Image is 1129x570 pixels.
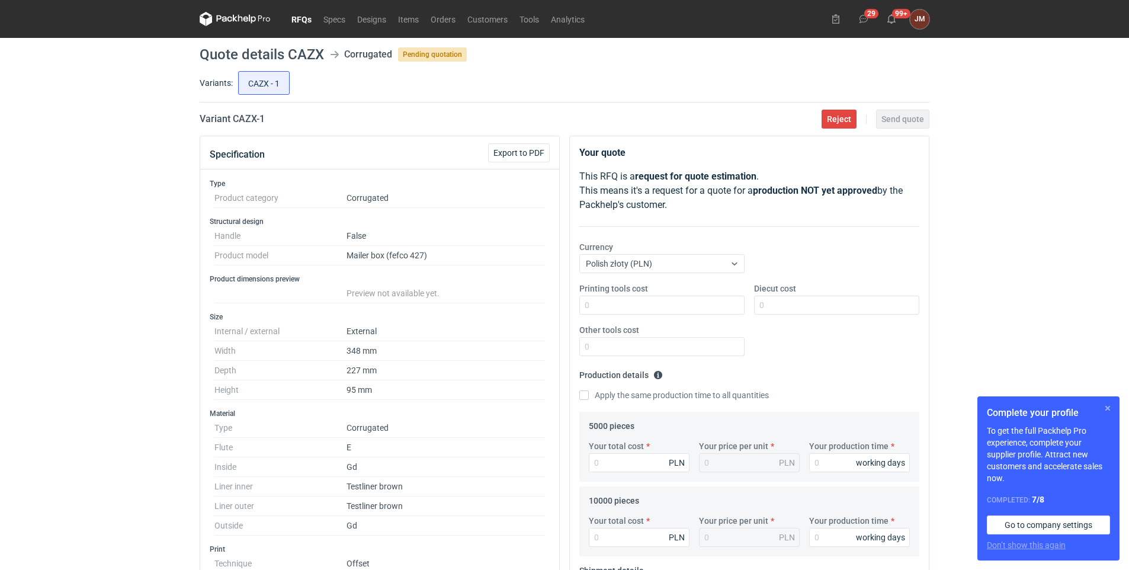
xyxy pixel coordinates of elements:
div: Completed: [987,494,1110,506]
dd: 95 mm [347,380,545,400]
dd: Testliner brown [347,497,545,516]
input: 0 [754,296,919,315]
label: Diecut cost [754,283,796,294]
a: Tools [514,12,545,26]
input: 0 [809,528,910,547]
h1: Complete your profile [987,406,1110,420]
h3: Type [210,179,550,188]
dt: Width [214,341,347,361]
a: Specs [317,12,351,26]
a: Go to company settings [987,515,1110,534]
dt: Depth [214,361,347,380]
label: Currency [579,241,613,253]
a: Orders [425,12,461,26]
dt: Flute [214,438,347,457]
dt: Type [214,418,347,438]
div: PLN [669,531,685,543]
div: PLN [669,457,685,469]
label: Your price per unit [699,515,768,527]
dd: 227 mm [347,361,545,380]
div: working days [856,531,905,543]
dd: Mailer box (fefco 427) [347,246,545,265]
input: 0 [579,296,745,315]
h3: Size [210,312,550,322]
legend: 10000 pieces [589,491,639,505]
input: 0 [589,528,689,547]
a: Designs [351,12,392,26]
dd: E [347,438,545,457]
h3: Print [210,545,550,554]
button: Export to PDF [488,143,550,162]
dd: Gd [347,457,545,477]
dd: External [347,322,545,341]
h3: Product dimensions preview [210,274,550,284]
h2: Variant CAZX - 1 [200,112,265,126]
label: Apply the same production time to all quantities [579,389,769,401]
p: This RFQ is a . This means it's a request for a quote for a by the Packhelp's customer. [579,169,919,212]
button: JM [910,9,929,29]
a: Analytics [545,12,591,26]
button: 29 [854,9,873,28]
label: Your production time [809,440,889,452]
button: Send quote [876,110,929,129]
a: RFQs [286,12,317,26]
dt: Internal / external [214,322,347,341]
dd: Testliner brown [347,477,545,497]
dd: False [347,226,545,246]
svg: Packhelp Pro [200,12,271,26]
a: Items [392,12,425,26]
p: To get the full Packhelp Pro experience, complete your supplier profile. Attract new customers an... [987,425,1110,484]
div: working days [856,457,905,469]
button: Specification [210,140,265,169]
a: Customers [461,12,514,26]
dt: Liner outer [214,497,347,516]
input: 0 [579,337,745,356]
label: Your total cost [589,515,644,527]
span: Send quote [881,115,924,123]
label: Your total cost [589,440,644,452]
dt: Height [214,380,347,400]
strong: Your quote [579,147,626,158]
dd: 348 mm [347,341,545,361]
button: 99+ [882,9,901,28]
label: CAZX - 1 [238,71,290,95]
input: 0 [589,453,689,472]
dt: Liner inner [214,477,347,497]
span: Pending quotation [398,47,467,62]
dd: Gd [347,516,545,536]
button: Don’t show this again [987,539,1066,551]
strong: 7 / 8 [1032,495,1044,504]
label: Your production time [809,515,889,527]
legend: Production details [579,366,663,380]
dt: Outside [214,516,347,536]
span: Export to PDF [493,149,544,157]
h1: Quote details CAZX [200,47,324,62]
strong: production NOT yet approved [753,185,877,196]
legend: 5000 pieces [589,417,634,431]
input: 0 [809,453,910,472]
label: Your price per unit [699,440,768,452]
dd: Corrugated [347,188,545,208]
span: Reject [827,115,851,123]
strong: request for quote estimation [635,171,756,182]
dt: Handle [214,226,347,246]
div: JOANNA MOCZAŁA [910,9,929,29]
label: Printing tools cost [579,283,648,294]
dd: Corrugated [347,418,545,438]
label: Other tools cost [579,324,639,336]
div: Corrugated [344,47,392,62]
div: PLN [779,457,795,469]
dt: Product model [214,246,347,265]
span: Polish złoty (PLN) [586,259,652,268]
div: PLN [779,531,795,543]
dt: Inside [214,457,347,477]
label: Variants: [200,77,233,89]
button: Skip for now [1101,401,1115,415]
button: Reject [822,110,857,129]
dt: Product category [214,188,347,208]
h3: Material [210,409,550,418]
h3: Structural design [210,217,550,226]
span: Preview not available yet. [347,289,440,298]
